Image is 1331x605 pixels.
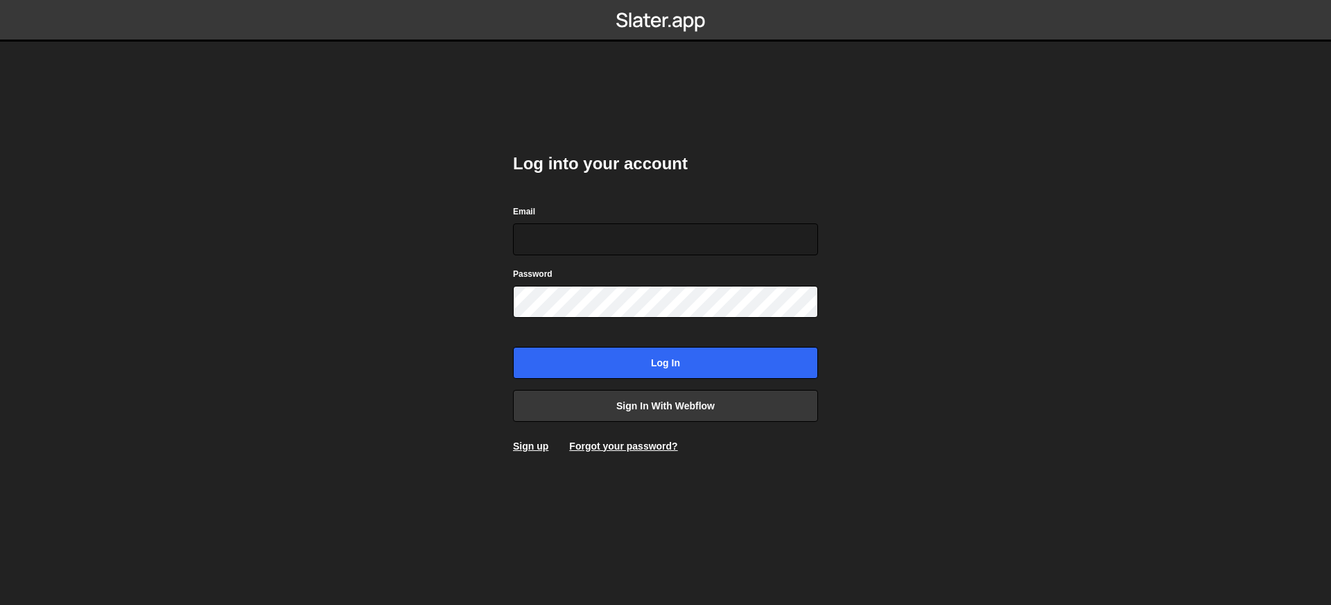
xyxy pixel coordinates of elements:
a: Sign in with Webflow [513,390,818,422]
a: Sign up [513,441,548,452]
h2: Log into your account [513,153,818,175]
input: Log in [513,347,818,379]
label: Email [513,205,535,219]
a: Forgot your password? [569,441,677,452]
label: Password [513,267,553,281]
